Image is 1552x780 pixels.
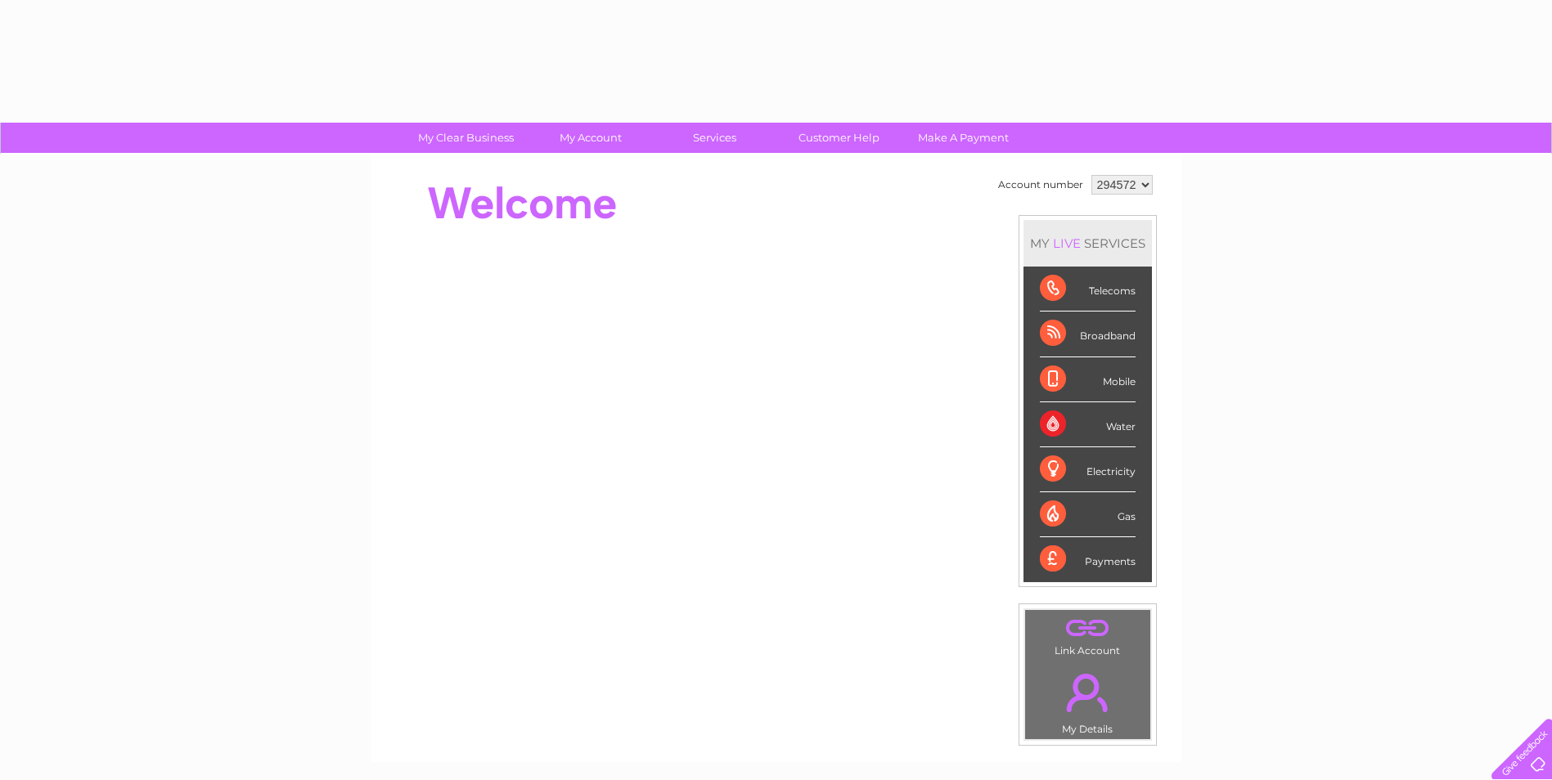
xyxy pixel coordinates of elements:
a: Make A Payment [896,123,1031,153]
td: Link Account [1024,609,1151,661]
div: Gas [1040,492,1136,537]
div: LIVE [1050,235,1084,251]
div: MY SERVICES [1023,220,1152,267]
div: Mobile [1040,357,1136,402]
a: My Account [523,123,658,153]
div: Electricity [1040,447,1136,492]
div: Telecoms [1040,267,1136,312]
div: Payments [1040,537,1136,581]
td: My Details [1024,660,1151,740]
div: Water [1040,402,1136,447]
a: Customer Help [772,123,906,153]
a: . [1029,614,1146,643]
div: Broadband [1040,312,1136,356]
td: Account number [994,171,1087,199]
a: . [1029,664,1146,721]
a: My Clear Business [398,123,533,153]
a: Services [647,123,782,153]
